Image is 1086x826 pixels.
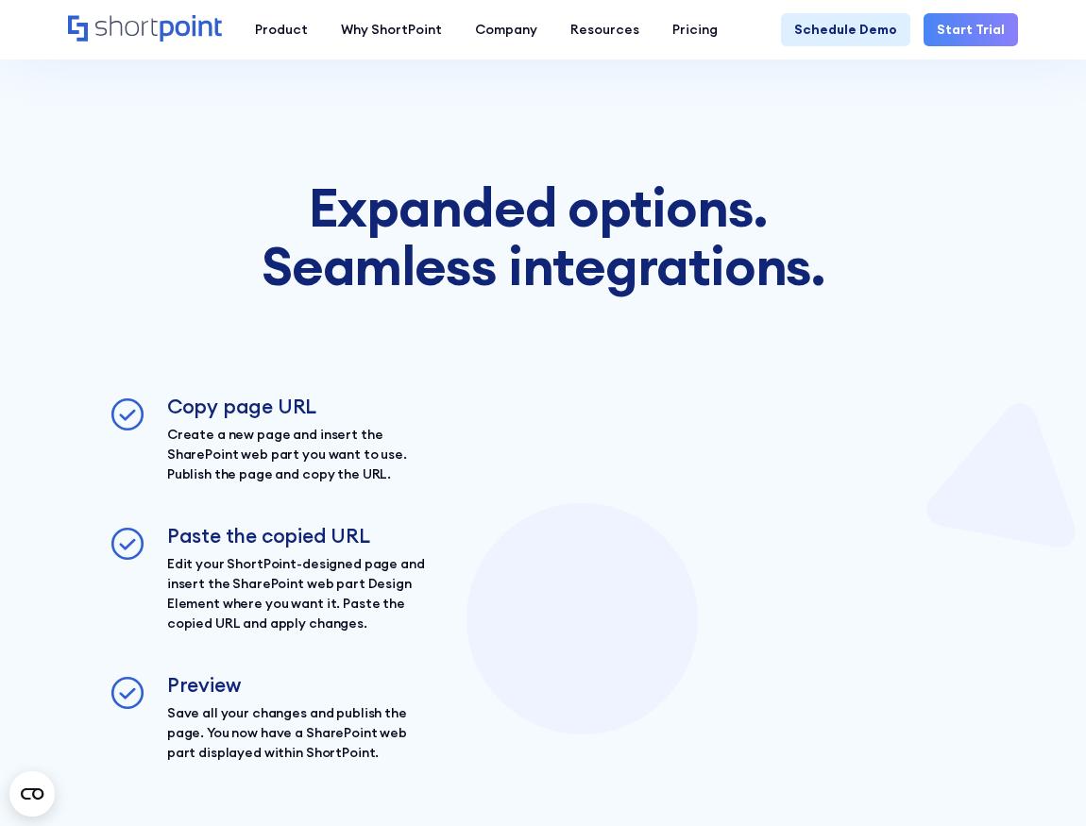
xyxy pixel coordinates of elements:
div: Resources [570,20,639,40]
h2: Expanded options. Seamless integrations. [254,178,833,295]
a: Company [458,13,553,46]
p: Save all your changes and publish the page. You now have a SharePoint web part displayed within S... [167,703,430,763]
div: Product [255,20,308,40]
a: Start Trial [924,13,1018,46]
div: Why ShortPoint [341,20,442,40]
h3: Preview [167,673,430,697]
a: Resources [553,13,655,46]
div: Pricing [672,20,718,40]
button: Open CMP widget [9,771,55,817]
iframe: Chat Widget [746,607,1086,826]
p: Create a new page and insert the SharePoint web part you want to use. Publish the page and copy t... [167,425,430,484]
a: Schedule Demo [781,13,910,46]
a: Why ShortPoint [324,13,458,46]
a: Product [238,13,324,46]
h3: Copy page URL [167,395,430,418]
a: Home [68,15,222,43]
a: Pricing [655,13,734,46]
div: Company [475,20,537,40]
p: Edit your ShortPoint-designed page and insert the SharePoint web part Design Element where you wa... [167,554,430,633]
h3: Paste the copied URL [167,524,430,548]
